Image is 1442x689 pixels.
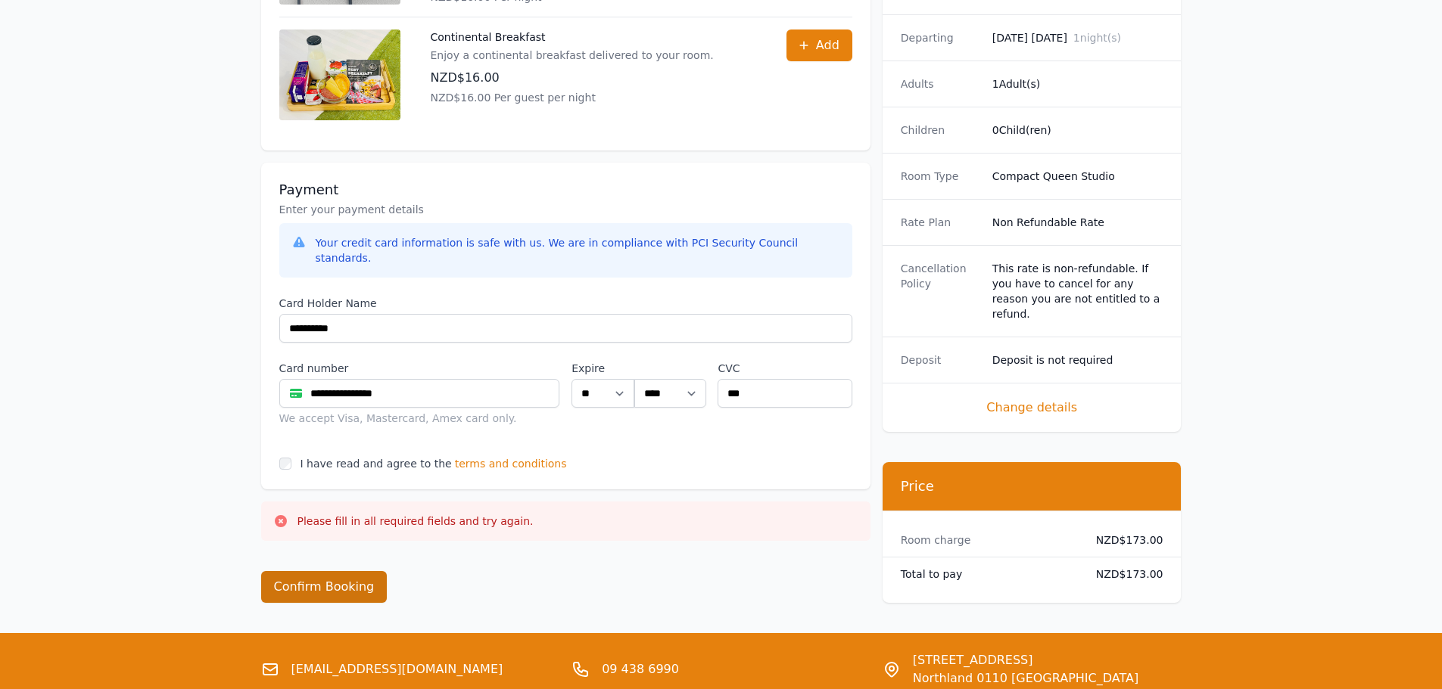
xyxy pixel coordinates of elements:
[431,29,714,45] p: Continental Breakfast
[634,361,705,376] label: .
[901,169,980,184] dt: Room Type
[913,651,1138,669] span: [STREET_ADDRESS]
[279,181,852,199] h3: Payment
[279,29,400,120] img: Continental Breakfast
[901,477,1163,495] h3: Price
[279,202,852,217] p: Enter your payment details
[431,69,714,87] p: NZD$16.00
[816,36,839,54] span: Add
[455,456,567,471] span: terms and conditions
[913,669,1138,687] span: Northland 0110 [GEOGRAPHIC_DATA]
[1084,566,1163,582] dd: NZD$173.00
[572,361,634,376] label: Expire
[901,76,980,92] dt: Adults
[431,48,714,63] p: Enjoy a continental breakfast delivered to your room.
[901,215,980,230] dt: Rate Plan
[1073,32,1121,44] span: 1 night(s)
[1084,532,1163,548] dd: NZD$173.00
[786,29,852,61] button: Add
[316,235,840,265] div: Your credit card information is safe with us. We are in compliance with PCI Security Council stan...
[901,30,980,45] dt: Departing
[718,361,852,376] label: CVC
[992,215,1163,230] dd: Non Refundable Rate
[291,660,503,678] a: [EMAIL_ADDRESS][DOMAIN_NAME]
[992,76,1163,92] dd: 1 Adult(s)
[901,566,1072,582] dt: Total to pay
[992,169,1163,184] dd: Compact Queen Studio
[901,261,980,321] dt: Cancellation Policy
[901,399,1163,417] span: Change details
[992,123,1163,138] dd: 0 Child(ren)
[261,571,388,603] button: Confirm Booking
[602,660,679,678] a: 09 438 6990
[901,352,980,368] dt: Deposit
[992,30,1163,45] dd: [DATE] [DATE]
[301,458,452,470] label: I have read and agree to the
[431,90,714,105] p: NZD$16.00 Per guest per night
[279,361,560,376] label: Card number
[279,411,560,426] div: We accept Visa, Mastercard, Amex card only.
[992,261,1163,321] div: This rate is non-refundable. If you have to cancel for any reason you are not entitled to a refund.
[901,532,1072,548] dt: Room charge
[297,514,534,529] p: Please fill in all required fields and try again.
[992,352,1163,368] dd: Deposit is not required
[279,296,852,311] label: Card Holder Name
[901,123,980,138] dt: Children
